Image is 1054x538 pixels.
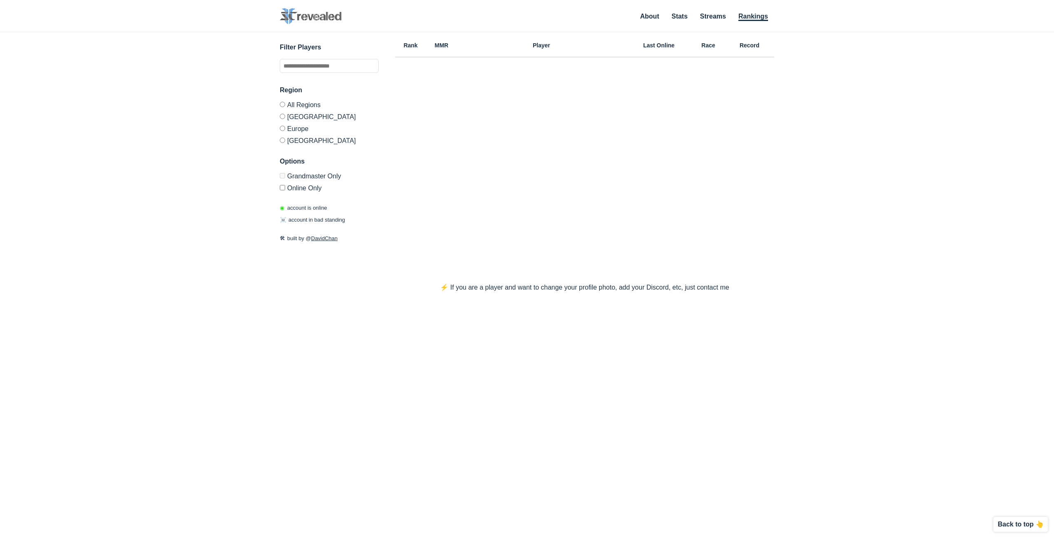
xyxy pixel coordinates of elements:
[280,173,379,182] label: Only Show accounts currently in Grandmaster
[280,134,379,144] label: [GEOGRAPHIC_DATA]
[457,42,626,48] h6: Player
[280,122,379,134] label: Europe
[280,217,286,223] span: ☠️
[280,185,285,190] input: Online Only
[700,13,726,20] a: Streams
[998,521,1044,528] p: Back to top 👆
[280,102,379,110] label: All Regions
[280,110,379,122] label: [GEOGRAPHIC_DATA]
[311,235,337,241] a: DavidChan
[280,182,379,192] label: Only show accounts currently laddering
[280,114,285,119] input: [GEOGRAPHIC_DATA]
[626,42,692,48] h6: Last Online
[672,13,688,20] a: Stats
[280,173,285,178] input: Grandmaster Only
[280,42,379,52] h3: Filter Players
[280,205,284,211] span: ◉
[280,216,345,224] p: account in bad standing
[725,42,774,48] h6: Record
[280,8,342,24] img: SC2 Revealed
[640,13,659,20] a: About
[280,102,285,107] input: All Regions
[280,126,285,131] input: Europe
[280,85,379,95] h3: Region
[280,157,379,166] h3: Options
[280,235,285,241] span: 🛠
[424,283,745,292] p: ⚡️ If you are a player and want to change your profile photo, add your Discord, etc, just contact me
[426,42,457,48] h6: MMR
[395,42,426,48] h6: Rank
[280,204,327,212] p: account is online
[692,42,725,48] h6: Race
[280,138,285,143] input: [GEOGRAPHIC_DATA]
[738,13,768,21] a: Rankings
[280,234,379,243] p: built by @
